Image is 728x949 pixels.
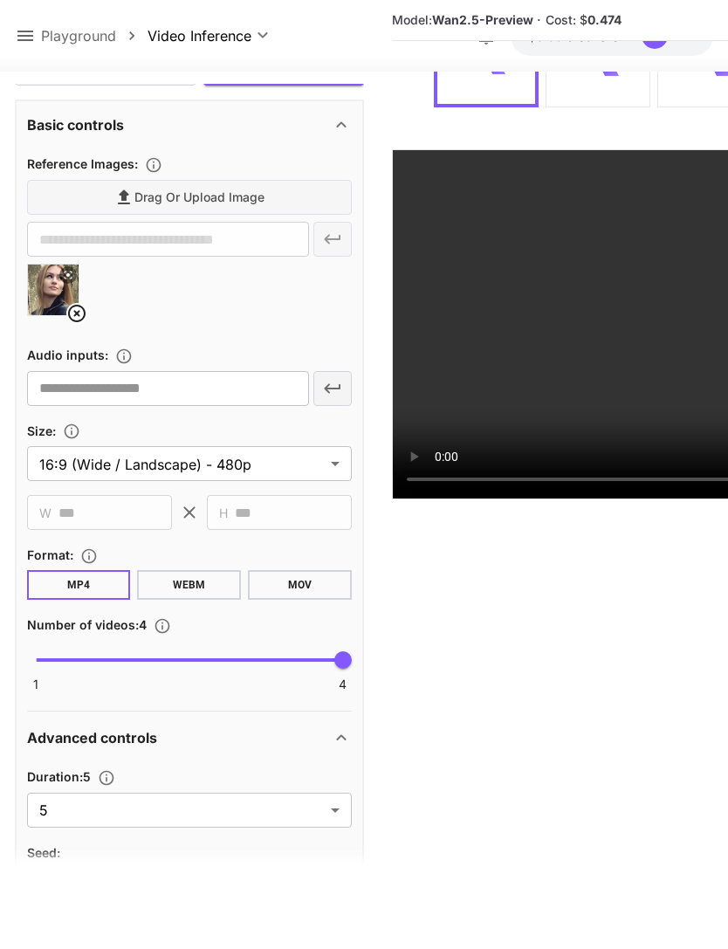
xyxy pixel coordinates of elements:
span: Cost: $ [546,12,622,27]
p: · [537,10,541,31]
div: Basic controls [27,104,352,146]
span: 4 [339,676,347,693]
button: Specify how many videos to generate in a single request. Each video generation will be charged se... [147,617,178,635]
span: 1 [33,676,38,693]
span: Format : [27,547,73,562]
span: W [39,503,52,523]
nav: breadcrumb [41,25,148,46]
b: Wan2.5-Preview [432,12,533,27]
span: 5 [39,800,324,821]
button: Choose the file format for the output video. [73,547,105,565]
span: credits left [567,29,628,44]
button: WEBM [137,570,241,600]
button: Set the number of duration [91,769,122,787]
button: MOV [248,570,352,600]
a: Playground [41,25,116,46]
span: 16:9 (Wide / Landscape) - 480p [39,454,324,475]
button: Upload a reference image to guide the result. Supported formats: MP4, WEBM and MOV. [138,156,169,174]
span: Video Inference [148,25,251,46]
span: Audio inputs : [27,347,108,362]
button: Upload an audio file. Supported formats: .mp3, .wav, .flac, .aac, .ogg, .m4a, .wma [108,347,140,365]
span: $8.95 [528,29,567,44]
button: MP4 [27,570,131,600]
span: H [219,503,228,523]
button: Adjust the dimensions of the generated image by specifying its width and height in pixels, or sel... [56,423,87,440]
span: Size : [27,423,56,438]
div: Advanced controls [27,717,352,759]
span: Seed : [27,845,60,860]
span: Duration : 5 [27,769,91,784]
p: Advanced controls [27,727,157,748]
span: Reference Images : [27,156,138,171]
p: Basic controls [27,114,124,135]
span: Number of videos : 4 [27,617,147,632]
b: 0.474 [587,12,622,27]
span: Model: [392,12,533,27]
